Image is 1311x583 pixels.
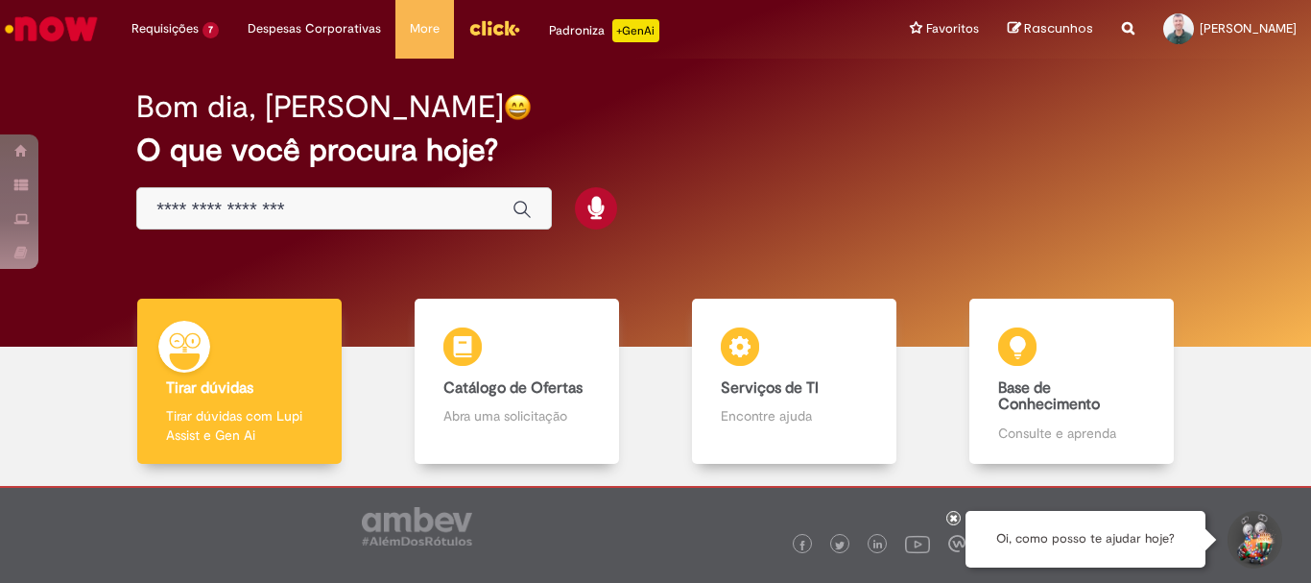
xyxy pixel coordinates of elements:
[655,299,933,465] a: Serviços de TI Encontre ajuda
[203,22,219,38] span: 7
[504,93,532,121] img: happy-face.png
[443,406,589,425] p: Abra uma solicitação
[101,299,378,465] a: Tirar dúvidas Tirar dúvidas com Lupi Assist e Gen Ai
[131,19,199,38] span: Requisições
[835,541,845,550] img: logo_footer_twitter.png
[933,299,1210,465] a: Base de Conhecimento Consulte e aprenda
[1225,511,1282,569] button: Iniciar Conversa de Suporte
[948,535,965,552] img: logo_footer_workplace.png
[166,406,312,445] p: Tirar dúvidas com Lupi Assist e Gen Ai
[1200,20,1297,36] span: [PERSON_NAME]
[873,540,883,551] img: logo_footer_linkedin.png
[136,90,504,124] h2: Bom dia, [PERSON_NAME]
[2,10,101,48] img: ServiceNow
[798,541,807,550] img: logo_footer_facebook.png
[998,378,1100,415] b: Base de Conhecimento
[612,19,659,42] p: +GenAi
[362,507,472,546] img: logo_footer_ambev_rotulo_gray.png
[1024,19,1093,37] span: Rascunhos
[549,19,659,42] div: Padroniza
[721,406,867,425] p: Encontre ajuda
[905,531,930,556] img: logo_footer_youtube.png
[378,299,655,465] a: Catálogo de Ofertas Abra uma solicitação
[443,378,583,398] b: Catálogo de Ofertas
[998,424,1144,443] p: Consulte e aprenda
[468,13,520,42] img: click_logo_yellow_360x200.png
[136,134,1175,167] h2: O que você procura hoje?
[1008,20,1093,38] a: Rascunhos
[248,19,381,38] span: Despesas Corporativas
[721,378,819,398] b: Serviços de TI
[410,19,440,38] span: More
[965,511,1205,568] div: Oi, como posso te ajudar hoje?
[926,19,979,38] span: Favoritos
[166,378,253,398] b: Tirar dúvidas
